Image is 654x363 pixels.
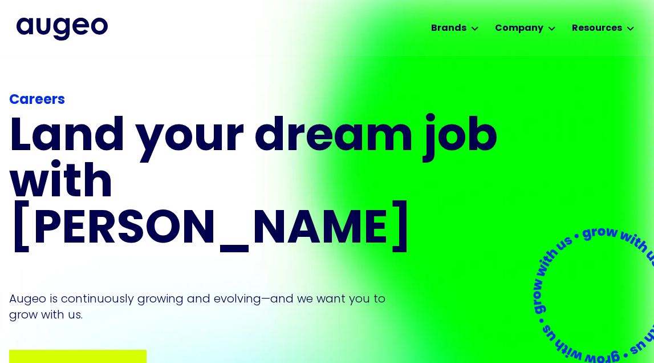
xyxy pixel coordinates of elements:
p: Augeo is continuously growing and evolving—and we want you to grow with us. [9,291,401,322]
strong: Careers [9,94,65,107]
img: Augeo's full logo in midnight blue. [17,18,108,41]
h1: Land your dream job﻿ with [PERSON_NAME] [9,115,502,254]
div: Brands [431,22,466,35]
div: Company [495,22,543,35]
a: home [17,18,108,41]
div: Resources [572,22,622,35]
